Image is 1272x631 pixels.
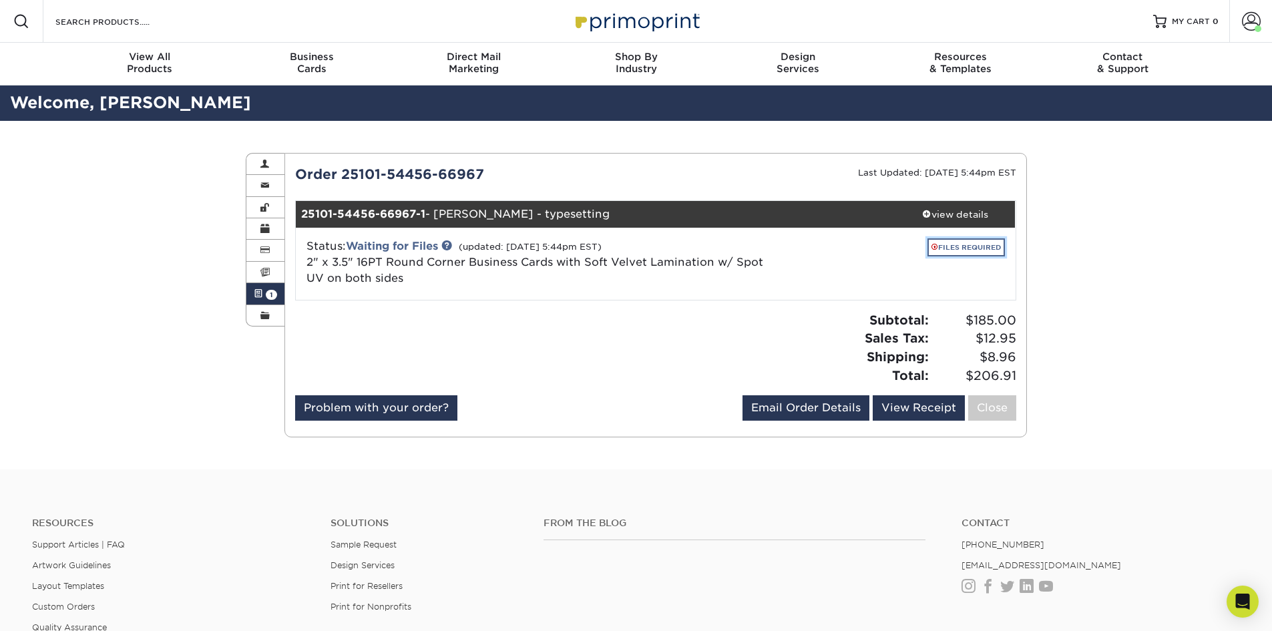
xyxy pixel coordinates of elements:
a: Problem with your order? [295,395,457,421]
h4: From the Blog [544,517,925,529]
strong: Total: [892,368,929,383]
a: View Receipt [873,395,965,421]
span: Resources [879,51,1042,63]
div: Order 25101-54456-66967 [285,164,656,184]
a: [EMAIL_ADDRESS][DOMAIN_NAME] [962,560,1121,570]
span: $8.96 [933,348,1016,367]
a: Waiting for Files [346,240,438,252]
span: Direct Mail [393,51,555,63]
a: View AllProducts [69,43,231,85]
span: MY CART [1172,16,1210,27]
a: Resources& Templates [879,43,1042,85]
img: Primoprint [570,7,703,35]
a: Print for Resellers [331,581,403,591]
h4: Resources [32,517,310,529]
a: Design Services [331,560,395,570]
div: view details [895,208,1016,221]
span: $12.95 [933,329,1016,348]
div: & Support [1042,51,1204,75]
span: $185.00 [933,311,1016,330]
div: Marketing [393,51,555,75]
div: & Templates [879,51,1042,75]
h4: Solutions [331,517,523,529]
a: Email Order Details [743,395,869,421]
div: Status: [296,238,775,286]
span: Business [230,51,393,63]
div: - [PERSON_NAME] - typesetting [296,201,895,228]
a: Sample Request [331,540,397,550]
span: 1 [266,290,277,300]
div: Open Intercom Messenger [1227,586,1259,618]
div: Cards [230,51,393,75]
strong: Subtotal: [869,312,929,327]
strong: Sales Tax: [865,331,929,345]
a: Contact& Support [1042,43,1204,85]
a: Contact [962,517,1240,529]
input: SEARCH PRODUCTS..... [54,13,184,29]
a: Print for Nonprofits [331,602,411,612]
a: Close [968,395,1016,421]
strong: Shipping: [867,349,929,364]
span: $206.91 [933,367,1016,385]
span: 0 [1213,17,1219,26]
small: Last Updated: [DATE] 5:44pm EST [858,168,1016,178]
a: Layout Templates [32,581,104,591]
a: Direct MailMarketing [393,43,555,85]
span: View All [69,51,231,63]
a: DesignServices [717,43,879,85]
div: Industry [555,51,717,75]
span: Design [717,51,879,63]
a: Shop ByIndustry [555,43,717,85]
a: FILES REQUIRED [927,238,1005,256]
a: Support Articles | FAQ [32,540,125,550]
span: Contact [1042,51,1204,63]
div: Products [69,51,231,75]
a: view details [895,201,1016,228]
a: BusinessCards [230,43,393,85]
strong: 25101-54456-66967-1 [301,208,425,220]
div: Services [717,51,879,75]
small: (updated: [DATE] 5:44pm EST) [459,242,602,252]
a: 1 [246,283,285,304]
a: Artwork Guidelines [32,560,111,570]
span: 2" x 3.5" 16PT Round Corner Business Cards with Soft Velvet Lamination w/ Spot UV on both sides [306,256,763,284]
span: Shop By [555,51,717,63]
a: [PHONE_NUMBER] [962,540,1044,550]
